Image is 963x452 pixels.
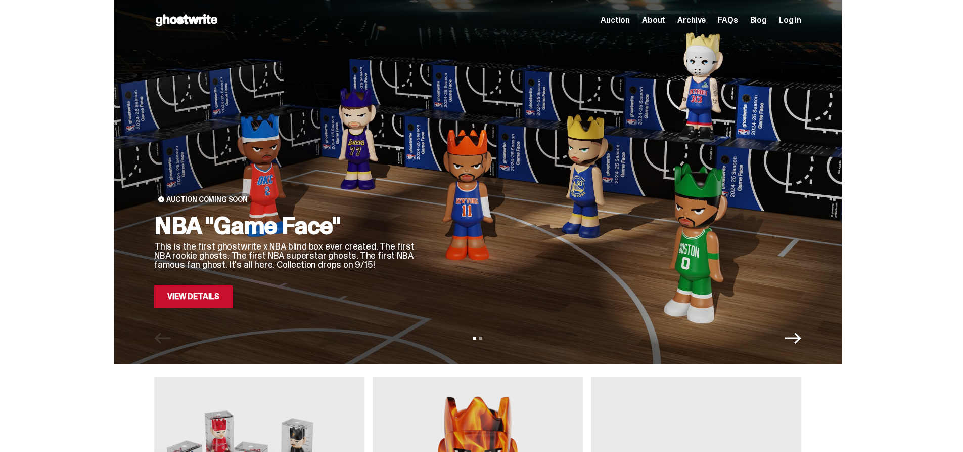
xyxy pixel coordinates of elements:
h2: NBA "Game Face" [154,214,417,238]
a: Blog [750,16,767,24]
a: Auction [601,16,630,24]
a: Log in [779,16,801,24]
p: This is the first ghostwrite x NBA blind box ever created. The first NBA rookie ghosts. The first... [154,242,417,269]
button: View slide 1 [473,337,476,340]
a: View Details [154,285,233,308]
a: Archive [677,16,706,24]
span: Auction Coming Soon [166,195,248,203]
a: About [642,16,665,24]
button: Next [785,330,801,346]
button: View slide 2 [479,337,482,340]
a: FAQs [718,16,738,24]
